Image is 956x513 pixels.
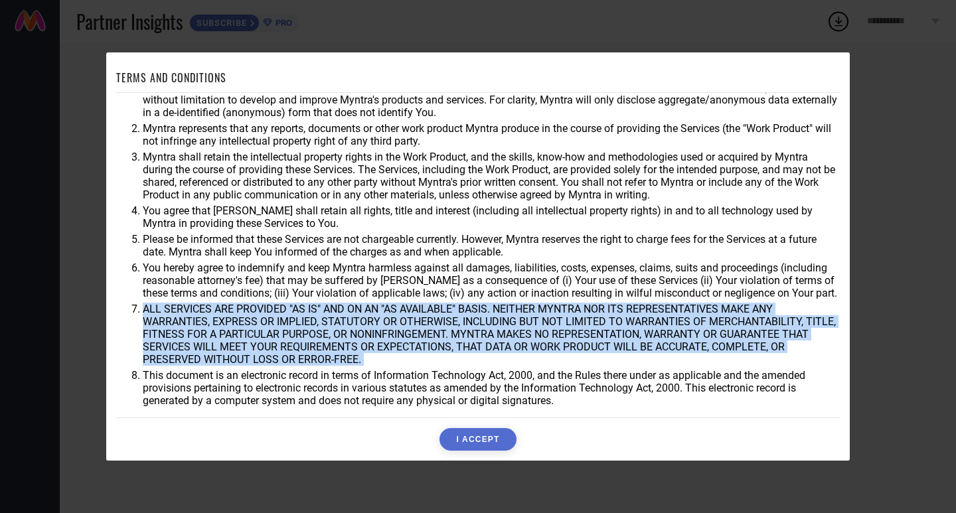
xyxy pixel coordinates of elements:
li: ALL SERVICES ARE PROVIDED "AS IS" AND ON AN "AS AVAILABLE" BASIS. NEITHER MYNTRA NOR ITS REPRESEN... [143,303,840,366]
h1: TERMS AND CONDITIONS [116,70,226,86]
li: This document is an electronic record in terms of Information Technology Act, 2000, and the Rules... [143,369,840,407]
li: Myntra shall retain the intellectual property rights in the Work Product, and the skills, know-ho... [143,151,840,201]
button: I ACCEPT [439,428,516,451]
li: You agree that Myntra may use aggregate and anonymized data for any business purpose during or af... [143,81,840,119]
li: You agree that [PERSON_NAME] shall retain all rights, title and interest (including all intellect... [143,204,840,230]
li: You hereby agree to indemnify and keep Myntra harmless against all damages, liabilities, costs, e... [143,261,840,299]
li: Please be informed that these Services are not chargeable currently. However, Myntra reserves the... [143,233,840,258]
li: Myntra represents that any reports, documents or other work product Myntra produce in the course ... [143,122,840,147]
